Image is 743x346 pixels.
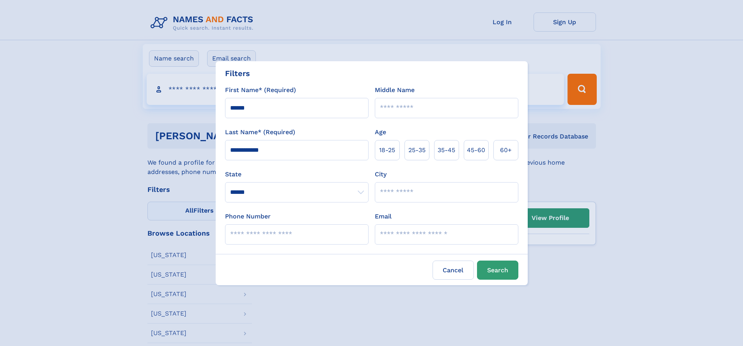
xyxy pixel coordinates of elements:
[500,145,512,155] span: 60+
[408,145,426,155] span: 25‑35
[225,170,369,179] label: State
[438,145,455,155] span: 35‑45
[477,261,518,280] button: Search
[225,85,296,95] label: First Name* (Required)
[433,261,474,280] label: Cancel
[375,170,387,179] label: City
[375,85,415,95] label: Middle Name
[225,67,250,79] div: Filters
[225,212,271,221] label: Phone Number
[225,128,295,137] label: Last Name* (Required)
[467,145,485,155] span: 45‑60
[379,145,395,155] span: 18‑25
[375,128,386,137] label: Age
[375,212,392,221] label: Email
